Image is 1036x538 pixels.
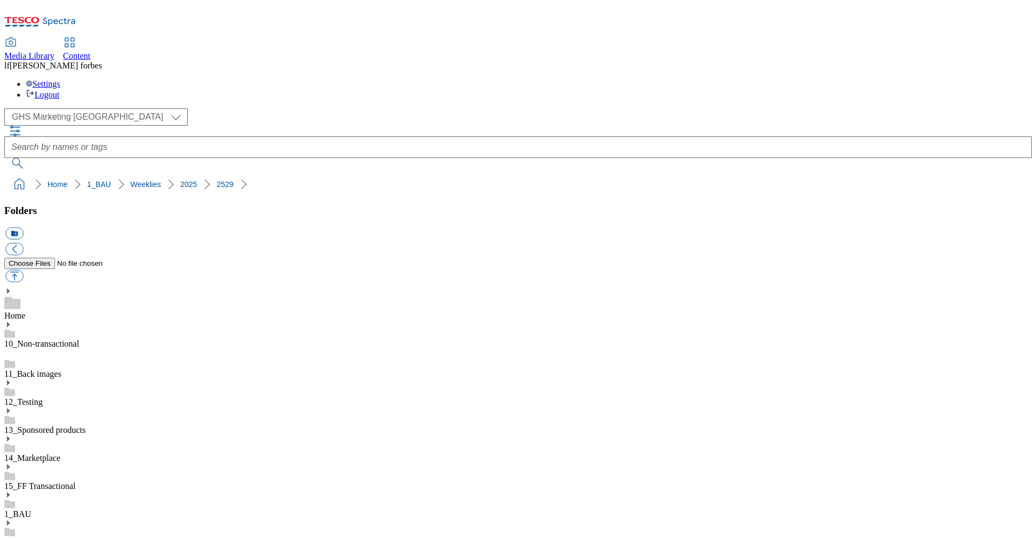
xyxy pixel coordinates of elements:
[11,176,28,193] a: home
[4,509,31,519] a: 1_BAU
[87,180,111,189] a: 1_BAU
[4,453,60,463] a: 14_Marketplace
[4,397,43,406] a: 12_Testing
[63,51,91,60] span: Content
[4,205,1032,217] h3: Folders
[10,61,102,70] span: [PERSON_NAME] forbes
[4,174,1032,195] nav: breadcrumb
[4,369,62,378] a: 11_Back images
[180,180,197,189] a: 2025
[216,180,233,189] a: 2529
[131,180,161,189] a: Weeklies
[26,90,59,99] a: Logout
[4,61,10,70] span: lf
[4,51,54,60] span: Media Library
[26,79,60,88] a: Settings
[4,481,76,491] a: 15_FF Transactional
[4,311,25,320] a: Home
[63,38,91,61] a: Content
[47,180,67,189] a: Home
[4,425,86,434] a: 13_Sponsored products
[4,339,79,348] a: 10_Non-transactional
[4,38,54,61] a: Media Library
[4,136,1032,158] input: Search by names or tags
